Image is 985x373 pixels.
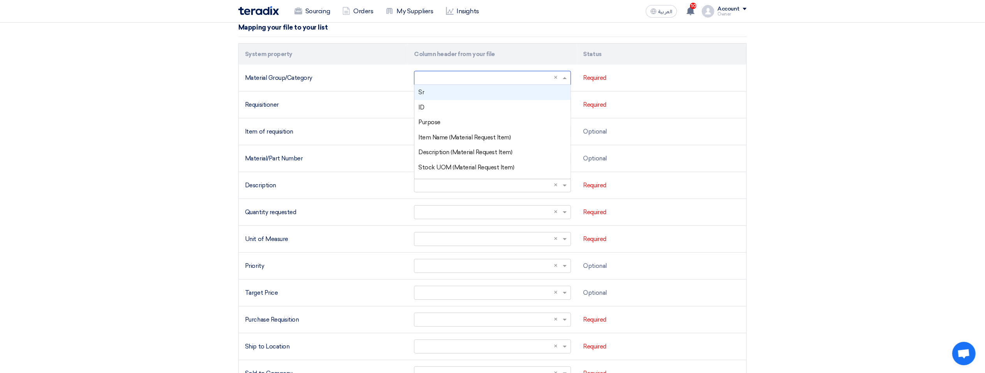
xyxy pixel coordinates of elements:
[554,181,558,188] span: ×
[646,5,677,18] button: العربية
[583,343,606,350] span: Required
[554,208,558,215] span: ×
[702,5,714,18] img: profile_test.png
[418,89,424,96] span: Sr
[245,262,402,271] div: Priority
[583,209,606,216] span: Required
[239,44,408,65] th: System property
[418,164,514,171] span: Stock UOM (Material Request Item)
[583,128,607,135] span: Optional
[577,44,746,65] th: Status
[554,74,561,83] span: Clear all
[583,262,607,269] span: Optional
[245,235,402,244] div: Unit of Measure
[554,181,561,190] span: Clear all
[717,6,740,12] div: Account
[238,23,328,33] div: Mapping your file to your list
[717,12,747,16] div: Owner
[583,182,606,189] span: Required
[690,3,696,9] span: 10
[418,134,511,141] span: Item Name (Material Request Item)
[554,343,558,350] span: ×
[245,342,402,351] div: Ship to Location
[554,289,561,297] span: Clear all
[554,262,558,269] span: ×
[245,181,402,190] div: Description
[336,3,379,20] a: Orders
[952,342,976,365] div: Open chat
[418,119,441,126] span: Purpose
[658,9,672,14] span: العربية
[554,235,561,244] span: Clear all
[440,3,485,20] a: Insights
[583,289,607,296] span: Optional
[554,74,558,81] span: ×
[245,208,402,217] div: Quantity requested
[554,208,561,217] span: Clear all
[418,149,512,156] span: Description (Material Request Item)
[379,3,439,20] a: My Suppliers
[245,127,402,136] div: Item of requisition
[583,74,606,81] span: Required
[554,262,561,271] span: Clear all
[408,44,577,65] th: Column header from your file
[583,155,607,162] span: Optional
[554,235,558,242] span: ×
[554,289,558,296] span: ×
[583,236,606,243] span: Required
[418,104,424,111] span: ID
[238,6,279,15] img: Teradix logo
[583,316,606,323] span: Required
[245,315,402,324] div: Purchase Requisition
[245,100,402,109] div: Requisitioner
[288,3,336,20] a: Sourcing
[245,74,402,83] div: Material Group/Category
[554,315,561,324] span: Clear all
[245,289,402,297] div: Target Price
[583,101,606,108] span: Required
[245,154,402,163] div: Material/Part Number
[554,342,561,351] span: Clear all
[554,316,558,323] span: ×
